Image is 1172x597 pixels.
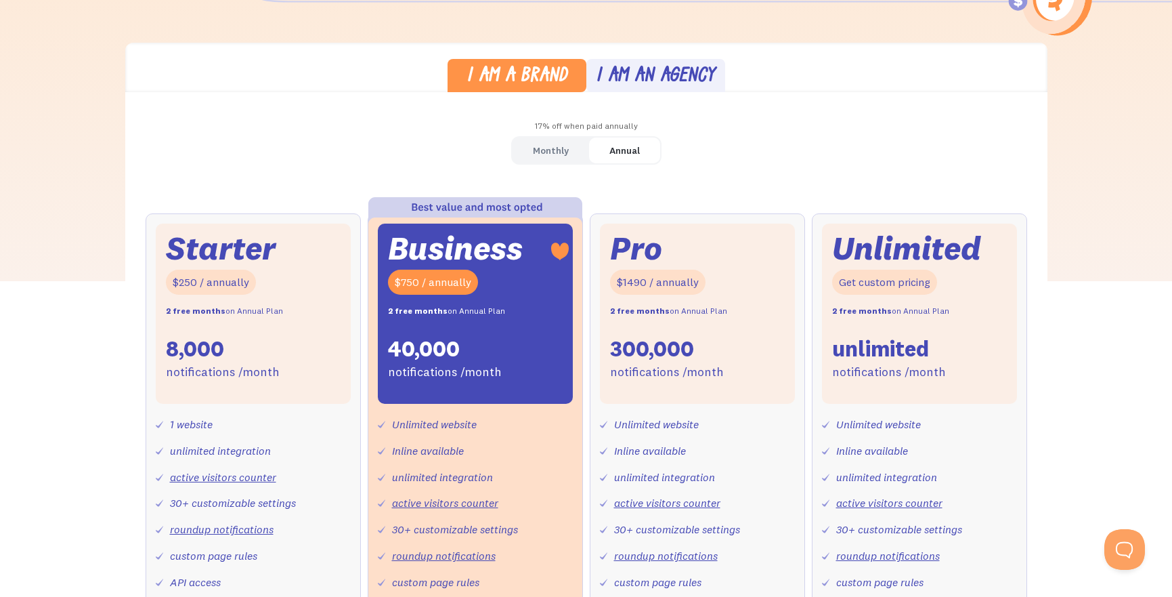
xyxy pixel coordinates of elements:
[614,468,715,487] div: unlimited integration
[388,363,502,382] div: notifications /month
[388,335,460,363] div: 40,000
[832,302,949,321] div: on Annual Plan
[170,441,271,461] div: unlimited integration
[836,573,924,592] div: custom page rules
[610,335,694,363] div: 300,000
[170,415,213,434] div: 1 website
[610,302,727,321] div: on Annual Plan
[832,306,892,316] strong: 2 free months
[832,234,981,263] div: Unlimited
[1104,529,1145,570] iframe: Toggle Customer Support
[166,306,225,316] strong: 2 free months
[392,468,493,487] div: unlimited integration
[37,79,47,89] img: tab_domain_overview_orange.svg
[836,468,937,487] div: unlimited integration
[35,35,149,46] div: Domain: [DOMAIN_NAME]
[125,117,1047,136] div: 17% off when paid annually
[166,234,276,263] div: Starter
[392,496,498,510] a: active visitors counter
[388,270,478,295] div: $750 / annually
[832,270,937,295] div: Get custom pricing
[170,522,274,536] a: roundup notifications
[614,441,686,461] div: Inline available
[38,22,66,33] div: v 4.0.25
[596,67,715,87] div: I am an agency
[22,22,32,33] img: logo_orange.svg
[614,496,720,510] a: active visitors counter
[388,302,505,321] div: on Annual Plan
[170,573,221,592] div: API access
[392,549,496,562] a: roundup notifications
[166,270,256,295] div: $250 / annually
[166,335,224,363] div: 8,000
[614,415,699,434] div: Unlimited website
[51,80,121,89] div: Domain Overview
[170,493,296,513] div: 30+ customizable settings
[832,363,946,382] div: notifications /month
[150,80,228,89] div: Keywords by Traffic
[533,141,569,161] div: Monthly
[610,306,670,316] strong: 2 free months
[22,35,32,46] img: website_grey.svg
[388,234,523,263] div: Business
[392,441,464,461] div: Inline available
[614,573,701,592] div: custom page rules
[166,302,283,321] div: on Annual Plan
[614,520,740,539] div: 30+ customizable settings
[392,415,477,434] div: Unlimited website
[170,546,257,566] div: custom page rules
[614,549,718,562] a: roundup notifications
[836,549,940,562] a: roundup notifications
[836,441,908,461] div: Inline available
[466,67,567,87] div: I am a brand
[166,363,280,382] div: notifications /month
[610,363,724,382] div: notifications /month
[388,306,448,316] strong: 2 free months
[836,415,921,434] div: Unlimited website
[610,234,662,263] div: Pro
[609,141,640,161] div: Annual
[832,335,929,363] div: unlimited
[836,496,942,510] a: active visitors counter
[836,520,962,539] div: 30+ customizable settings
[392,520,518,539] div: 30+ customizable settings
[392,573,479,592] div: custom page rules
[610,270,706,295] div: $1490 / annually
[170,470,276,484] a: active visitors counter
[135,79,146,89] img: tab_keywords_by_traffic_grey.svg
